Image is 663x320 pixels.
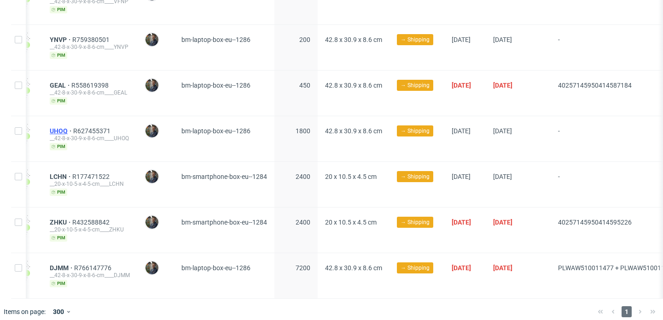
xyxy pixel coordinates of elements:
[72,173,111,180] a: R177471522
[181,173,267,180] span: bm-smartphone-box-eu--1284
[296,264,310,272] span: 7200
[452,82,471,89] span: [DATE]
[452,127,471,135] span: [DATE]
[50,52,67,59] span: pim
[299,82,310,89] span: 450
[50,219,72,226] a: ZHKU
[50,6,67,13] span: pim
[325,82,382,89] span: 42.8 x 30.9 x 8.6 cm
[50,280,67,287] span: pim
[493,173,512,180] span: [DATE]
[296,173,310,180] span: 2400
[181,127,250,135] span: bm-laptop-box-eu--1286
[493,82,512,89] span: [DATE]
[50,143,67,150] span: pim
[181,36,250,43] span: bm-laptop-box-eu--1286
[50,189,67,196] span: pim
[452,219,471,226] span: [DATE]
[325,173,377,180] span: 20 x 10.5 x 4.5 cm
[145,216,158,229] img: Maciej Sobola
[73,127,112,135] a: R627455371
[493,36,512,43] span: [DATE]
[50,234,67,242] span: pim
[493,219,512,226] span: [DATE]
[493,127,512,135] span: [DATE]
[622,306,632,317] span: 1
[401,127,430,135] span: → Shipping
[558,82,632,89] span: 40257145950414587184
[299,36,310,43] span: 200
[145,79,158,92] img: Maciej Sobola
[181,82,250,89] span: bm-laptop-box-eu--1286
[50,36,72,43] a: YNVP
[50,97,67,105] span: pim
[325,36,382,43] span: 42.8 x 30.9 x 8.6 cm
[50,82,71,89] a: GEAL
[50,264,74,272] a: DJMM
[296,127,310,135] span: 1800
[145,124,158,137] img: Maciej Sobola
[452,173,471,180] span: [DATE]
[401,218,430,226] span: → Shipping
[401,81,430,89] span: → Shipping
[401,172,430,181] span: → Shipping
[452,36,471,43] span: [DATE]
[145,170,158,183] img: Maciej Sobola
[50,89,130,96] div: __42-8-x-30-9-x-8-6-cm____GEAL
[72,219,111,226] a: R432588842
[50,272,130,279] div: __42-8-x-30-9-x-8-6-cm____DJMM
[401,36,430,44] span: → Shipping
[296,219,310,226] span: 2400
[145,261,158,274] img: Maciej Sobola
[4,307,46,316] span: Items on page:
[74,264,113,272] a: R766147776
[181,219,267,226] span: bm-smartphone-box-eu--1284
[493,264,512,272] span: [DATE]
[325,264,382,272] span: 42.8 x 30.9 x 8.6 cm
[181,264,250,272] span: bm-laptop-box-eu--1286
[50,173,72,180] a: LCHN
[401,264,430,272] span: → Shipping
[72,36,111,43] a: R759380501
[71,82,110,89] a: R558619398
[50,43,130,51] div: __42-8-x-30-9-x-8-6-cm____YNVP
[325,127,382,135] span: 42.8 x 30.9 x 8.6 cm
[49,305,66,318] div: 300
[145,33,158,46] img: Maciej Sobola
[325,219,377,226] span: 20 x 10.5 x 4.5 cm
[452,264,471,272] span: [DATE]
[50,135,130,142] div: __42-8-x-30-9-x-8-6-cm____UHOQ
[50,226,130,233] div: __20-x-10-5-x-4-5-cm____ZHKU
[50,180,130,188] div: __20-x-10-5-x-4-5-cm____LCHN
[558,219,632,226] span: 40257145950414595226
[50,127,73,135] a: UHOQ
